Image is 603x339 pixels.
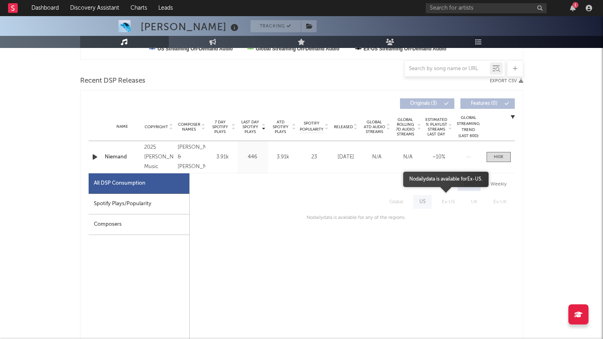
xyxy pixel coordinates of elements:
[485,177,513,191] div: Weekly
[89,194,189,214] div: Spotify Plays/Popularity
[270,153,296,161] div: 3.91k
[251,20,301,32] button: Tracking
[300,121,323,133] span: Spotify Popularity
[80,76,145,86] span: Recent DSP Releases
[298,213,406,223] div: No daily data is available for any of the regions.
[425,153,452,161] div: ~ 10 %
[466,101,503,106] span: Features ( 0 )
[363,120,385,134] span: Global ATD Audio Streams
[332,153,359,161] div: [DATE]
[405,66,490,72] input: Search by song name or URL
[89,214,189,235] div: Composers
[240,120,261,134] span: Last Day Spotify Plays
[363,46,446,52] text: Ex-US Streaming On-Demand Audio
[94,179,145,188] div: All DSP Consumption
[405,101,442,106] span: Originals ( 3 )
[157,46,233,52] text: US Streaming On-Demand Audio
[363,153,390,161] div: N/A
[394,117,417,137] span: Global Rolling 7D Audio Streams
[570,5,576,11] button: 1
[456,115,481,139] div: Global Streaming Trend (Last 60D)
[572,2,578,8] div: 1
[145,125,168,129] span: Copyright
[240,153,266,161] div: 446
[141,20,240,33] div: [PERSON_NAME]
[425,117,448,137] span: Estimated % Playlist Streams Last Day
[255,46,339,52] text: Global Streaming On-Demand Audio
[460,98,515,109] button: Features(0)
[400,98,454,109] button: Originals(3)
[209,153,236,161] div: 3.91k
[178,143,205,172] div: [PERSON_NAME] & [PERSON_NAME]
[105,124,140,130] div: Name
[426,3,547,13] input: Search for artists
[89,173,189,194] div: All DSP Consumption
[334,125,353,129] span: Released
[394,153,421,161] div: N/A
[270,120,291,134] span: ATD Spotify Plays
[105,153,140,161] a: Niemand
[490,79,523,83] button: Export CSV
[144,143,174,172] div: 2025 [PERSON_NAME] Music
[178,122,201,132] span: Composer Names
[209,120,231,134] span: 7 Day Spotify Plays
[458,177,481,191] div: Daily
[300,153,328,161] div: 23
